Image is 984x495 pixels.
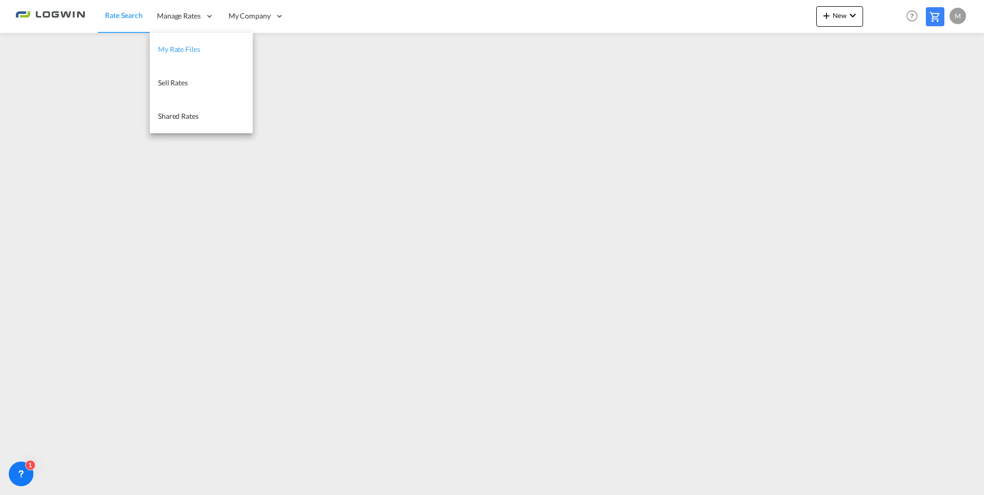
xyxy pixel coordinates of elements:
[903,7,921,25] span: Help
[820,11,859,20] span: New
[158,78,188,87] span: Sell Rates
[150,66,253,100] a: Sell Rates
[105,11,143,20] span: Rate Search
[820,9,833,22] md-icon: icon-plus 400-fg
[903,7,926,26] div: Help
[15,5,85,28] img: 2761ae10d95411efa20a1f5e0282d2d7.png
[847,9,859,22] md-icon: icon-chevron-down
[158,45,200,54] span: My Rate Files
[950,8,966,24] div: M
[158,112,199,120] span: Shared Rates
[816,6,863,27] button: icon-plus 400-fgNewicon-chevron-down
[150,33,253,66] a: My Rate Files
[157,11,201,21] span: Manage Rates
[229,11,271,21] span: My Company
[150,100,253,133] a: Shared Rates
